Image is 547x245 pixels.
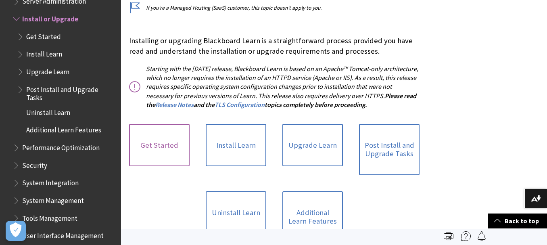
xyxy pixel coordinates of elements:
[359,124,420,175] a: Post Install and Upgrade Tasks
[206,124,266,167] a: Install Learn
[444,231,453,241] img: Print
[22,141,100,152] span: Performance Optimization
[22,194,84,205] span: System Management
[146,92,416,109] span: Please read the and the topics completely before proceeding.
[26,65,69,76] span: Upgrade Learn
[461,231,471,241] img: More help
[26,124,101,134] span: Additional Learn Features
[26,48,62,59] span: Install Learn
[477,231,486,241] img: Follow this page
[282,124,343,167] a: Upgrade Learn
[155,101,194,109] a: Release Notes
[215,101,265,109] a: TLS Configuration
[22,12,78,23] span: Install or Upgrade
[206,191,266,234] a: Uninstall Learn
[26,83,115,102] span: Post Install and Upgrade Tasks
[282,191,343,243] a: Additional Learn Features
[26,106,70,117] span: Uninstall Learn
[129,64,420,109] p: Starting with the [DATE] release, Blackboard Learn is based on an Apache™ Tomcat-only architectur...
[22,176,79,187] span: System Integration
[129,4,420,12] p: If you're a Managed Hosting (SaaS) customer, this topic doesn't apply to you.
[22,229,104,240] span: User Interface Management
[22,211,77,222] span: Tools Management
[6,221,26,241] button: Open Preferences
[22,159,47,170] span: Security
[129,36,420,57] p: Installing or upgrading Blackboard Learn is a straightforward process provided you have read and ...
[26,30,61,41] span: Get Started
[488,214,547,228] a: Back to top
[129,124,190,167] a: Get Started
